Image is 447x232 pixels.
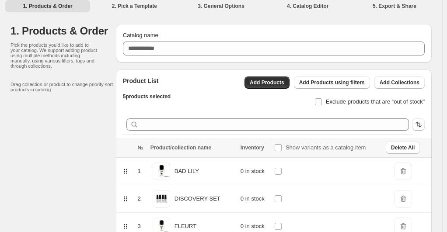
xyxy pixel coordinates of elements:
[10,24,116,38] h1: 1. Products & Order
[374,76,425,89] button: Add Collections
[286,144,366,151] span: Show variants as a catalog item
[10,82,116,92] p: Drag collection or product to change priority sort products in catalog
[175,222,196,231] p: FLEURT
[380,79,419,86] span: Add Collections
[138,195,141,202] span: 2
[123,93,171,100] span: 5 products selected
[138,223,141,229] span: 3
[294,76,370,89] button: Add Products using filters
[299,79,365,86] span: Add Products using filters
[244,76,290,89] button: Add Products
[175,167,199,176] p: BAD LILY
[241,144,269,151] div: Inventory
[326,98,425,105] span: Exclude products that are “out of stock”
[153,163,170,180] img: Bad_Lily_50ML_Hero.png
[175,194,220,203] p: DISCOVERY SET
[250,79,284,86] span: Add Products
[238,185,272,213] td: 0 in stock
[391,144,415,151] span: Delete All
[138,168,141,174] span: 1
[123,76,171,85] h2: Product List
[238,158,272,185] td: 0 in stock
[10,42,98,69] p: Pick the products you'd like to add to your catalog. We support adding product using multiple met...
[123,32,158,38] span: Catalog name
[153,190,170,208] img: Scent_Samples.png
[138,145,143,151] span: №
[150,145,211,151] span: Product/collection name
[386,142,420,154] button: Delete All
